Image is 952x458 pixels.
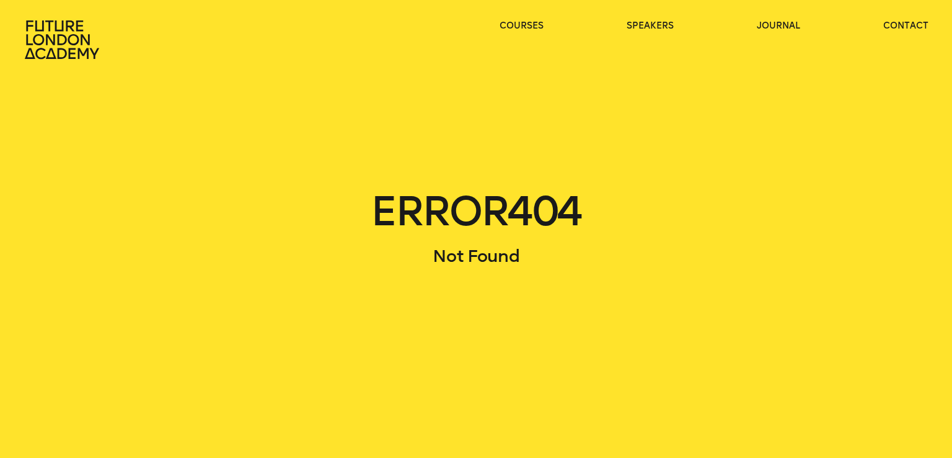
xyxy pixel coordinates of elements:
[500,20,544,32] a: courses
[24,192,928,231] h1: ERROR 404
[757,20,800,32] a: journal
[627,20,674,32] a: speakers
[433,246,519,266] span: Not Found
[883,20,928,32] a: contact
